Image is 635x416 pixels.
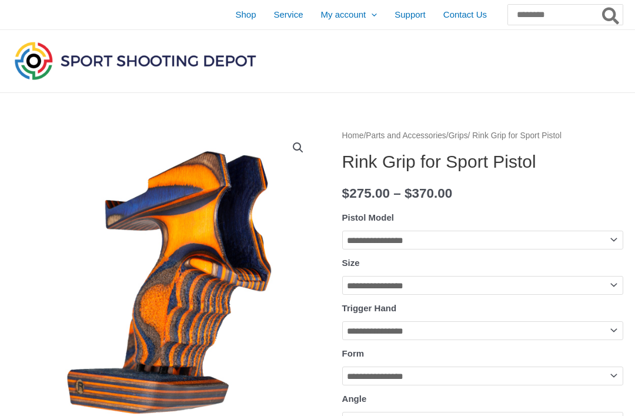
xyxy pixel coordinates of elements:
[405,186,452,201] bdi: 370.00
[366,131,446,140] a: Parts and Accessories
[342,186,350,201] span: $
[342,303,397,313] label: Trigger Hand
[342,131,364,140] a: Home
[342,186,390,201] bdi: 275.00
[449,131,468,140] a: Grips
[405,186,412,201] span: $
[342,394,367,404] label: Angle
[342,348,365,358] label: Form
[12,39,259,82] img: Sport Shooting Depot
[600,5,623,25] button: Search
[342,212,394,222] label: Pistol Model
[342,258,360,268] label: Size
[342,128,623,144] nav: Breadcrumb
[342,151,623,172] h1: Rink Grip for Sport Pistol
[393,186,401,201] span: –
[288,137,309,158] a: View full-screen image gallery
